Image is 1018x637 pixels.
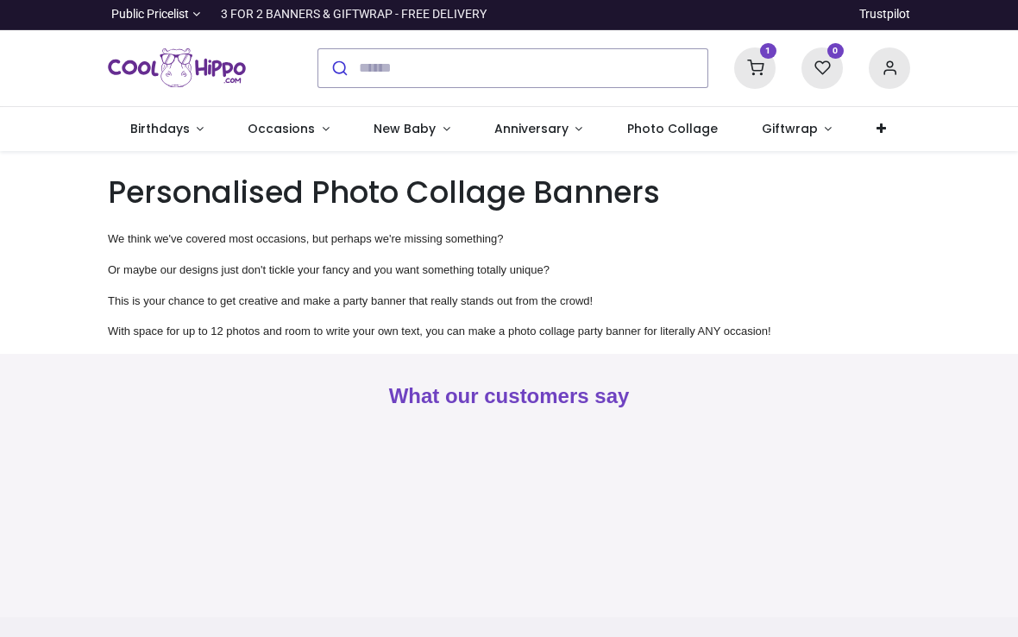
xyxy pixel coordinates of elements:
[760,43,776,60] sup: 1
[108,263,550,276] span: Or maybe our designs just don't tickle your fancy and you want something totally unique?
[739,107,854,152] a: Giftwrap
[827,43,844,60] sup: 0
[226,107,352,152] a: Occasions
[108,172,910,214] h1: Personalised Photo Collage Banners
[318,49,359,87] button: Submit
[111,6,189,23] span: Public Pricelist
[248,120,315,137] span: Occasions
[108,382,910,411] h2: What our customers say
[108,107,226,152] a: Birthdays
[627,120,718,137] span: Photo Collage
[472,107,605,152] a: Anniversary
[108,294,593,307] span: This is your chance to get creative and make a party banner that really stands out from the crowd!
[108,232,504,245] span: We think we've covered most occasions, but perhaps we're missing something?
[352,107,473,152] a: New Baby
[108,44,246,92] a: Logo of Cool Hippo
[374,120,436,137] span: New Baby
[762,120,818,137] span: Giftwrap
[859,6,910,23] a: Trustpilot
[221,6,487,23] div: 3 FOR 2 BANNERS & GIFTWRAP - FREE DELIVERY
[130,120,190,137] span: Birthdays
[108,44,246,92] img: Cool Hippo
[108,325,771,337] span: With space for up to 12 photos and room to write your own text, you can make a photo collage part...
[801,60,843,73] a: 0
[734,60,776,73] a: 1
[494,120,569,137] span: Anniversary
[108,6,200,23] a: Public Pricelist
